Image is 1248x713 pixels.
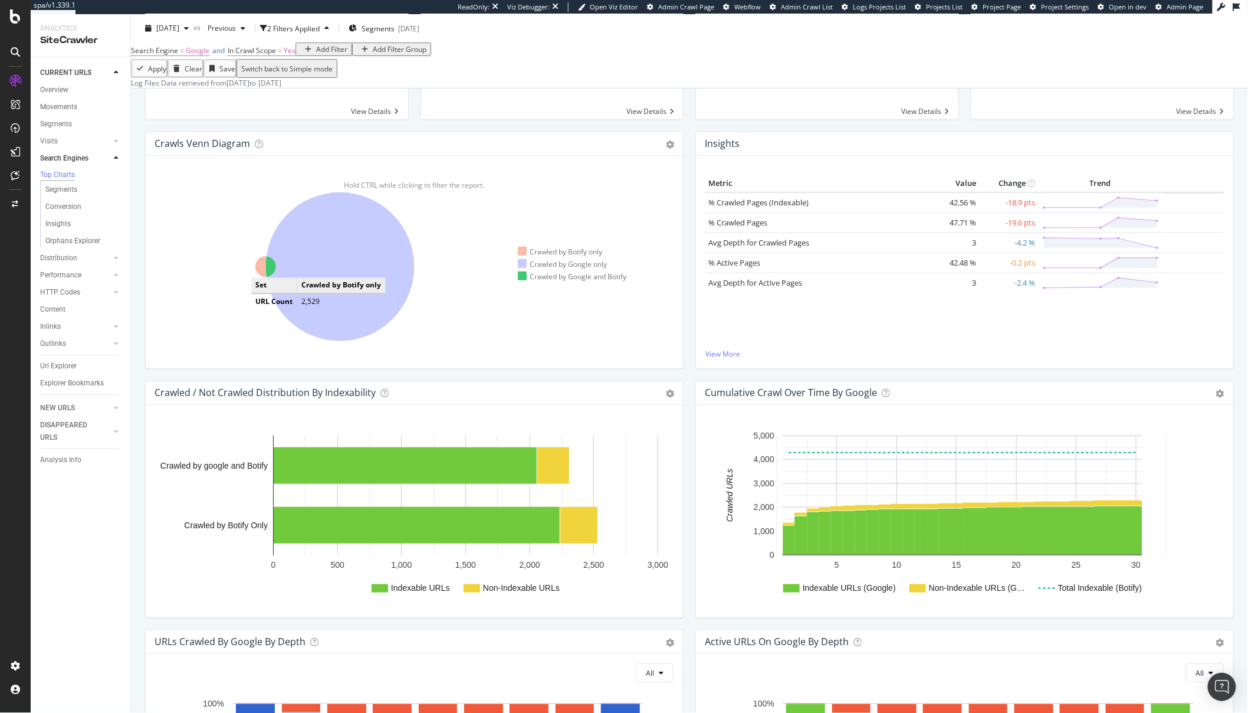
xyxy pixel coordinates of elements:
[271,560,276,570] text: 0
[518,247,602,257] div: Crawled by Botify only
[979,175,1038,192] th: Change
[1167,2,1204,11] span: Admin Page
[835,560,839,570] text: 5
[40,34,121,47] div: SiteCrawler
[184,521,268,530] text: Crawled by Botify Only
[666,390,674,398] i: Options
[979,233,1038,253] td: -4.2 %
[520,560,540,570] text: 2,000
[131,45,178,55] span: Search Engine
[781,2,833,11] span: Admin Crawl List
[40,67,110,79] a: CURRENT URLS
[40,269,81,282] div: Performance
[40,135,58,148] div: Visits
[180,45,184,55] span: =
[330,560,344,570] text: 500
[929,584,1025,593] text: Non-Indexable URLs (G…
[666,140,674,149] i: Options
[1012,560,1022,570] text: 20
[40,169,122,181] a: Top Charts
[708,277,802,288] a: Avg Depth for Active Pages
[203,23,236,33] span: Previous
[803,584,896,593] text: Indexable URLs (Google)
[40,454,122,466] a: Analysis Info
[160,461,268,470] text: Crawled by google and Botify
[979,212,1038,233] td: -19.6 pts
[203,59,237,78] button: Save
[753,699,774,709] text: 100%
[972,2,1022,12] a: Project Page
[853,2,906,11] span: Logs Projects List
[754,526,774,536] text: 1,000
[40,118,72,130] div: Segments
[770,2,833,12] a: Admin Crawl List
[373,44,426,54] div: Add Filter Group
[219,63,235,73] div: Save
[932,192,979,213] td: 42.56 %
[892,560,902,570] text: 10
[131,78,281,88] div: Log Files Data retrieved from to
[1132,560,1141,570] text: 30
[237,59,337,78] button: Switch back to Simple mode
[155,136,250,152] h4: Crawls Venn Diagram
[45,235,122,247] a: Orphans Explorer
[40,419,100,444] div: DISAPPEARED URLS
[915,2,963,12] a: Projects List
[658,2,714,11] span: Admin Crawl Page
[40,67,91,79] div: CURRENT URLS
[40,402,75,414] div: NEW URLS
[278,45,282,55] span: =
[45,201,122,213] a: Conversion
[932,273,979,293] td: 3
[1186,663,1224,682] button: All
[754,503,774,512] text: 2,000
[297,293,386,309] td: 2,529
[40,84,68,96] div: Overview
[40,377,122,390] a: Explorer Bookmarks
[40,152,110,165] a: Search Engines
[203,699,224,709] text: 100%
[148,63,166,73] div: Apply
[40,402,110,414] a: NEW URLS
[578,2,638,12] a: Open Viz Editor
[1156,2,1204,12] a: Admin Page
[241,63,333,73] div: Switch back to Simple mode
[723,2,761,12] a: Webflow
[705,136,740,152] h4: Insights
[251,293,297,309] td: URL Count
[754,479,774,489] text: 3,000
[316,44,347,54] div: Add Filter
[1098,2,1147,12] a: Open in dev
[932,253,979,273] td: 42.48 %
[647,2,714,12] a: Admin Crawl Page
[40,286,110,299] a: HTTP Codes
[295,42,352,56] button: Add Filter
[155,424,669,608] svg: A chart.
[932,175,979,192] th: Value
[1030,2,1089,12] a: Project Settings
[518,272,626,282] div: Crawled by Google and Botify
[483,584,560,593] text: Non-Indexable URLs
[40,338,66,350] div: Outlinks
[1042,2,1089,11] span: Project Settings
[155,634,306,650] h4: URLs Crawled by google by depth
[1208,673,1236,701] div: Open Intercom Messenger
[708,257,760,268] a: % Active Pages
[932,212,979,233] td: 47.71 %
[40,269,110,282] a: Performance
[267,23,320,33] div: 2 Filters Applied
[1216,390,1224,398] i: Options
[40,101,77,113] div: Movements
[40,84,122,96] a: Overview
[842,2,906,12] a: Logs Projects List
[212,45,225,55] span: and
[705,175,932,192] th: Metric
[770,551,774,560] text: 0
[45,235,100,247] div: Orphans Explorer
[518,259,607,269] div: Crawled by Google only
[666,639,674,647] i: Options
[193,22,203,32] span: vs
[636,663,674,682] button: All
[45,218,71,230] div: Insights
